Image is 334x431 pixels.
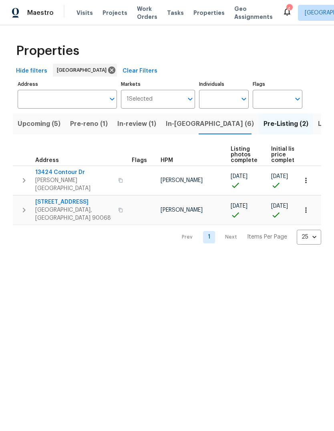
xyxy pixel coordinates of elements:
button: Hide filters [13,64,50,79]
span: Properties [193,9,225,17]
span: HPM [161,158,173,163]
button: Open [292,93,303,105]
span: Address [35,158,59,163]
div: 4 [286,5,292,13]
label: Individuals [199,82,249,87]
span: 1 Selected [127,96,153,103]
span: Projects [103,9,127,17]
span: [DATE] [271,203,288,209]
span: [DATE] [271,174,288,179]
span: [GEOGRAPHIC_DATA], [GEOGRAPHIC_DATA] 90068 [35,206,113,222]
span: Upcoming (5) [18,118,60,130]
label: Address [18,82,117,87]
span: Work Orders [137,5,157,21]
nav: Pagination Navigation [174,230,321,245]
span: Pre-Listing (2) [264,118,308,130]
span: Hide filters [16,66,47,76]
span: [PERSON_NAME] [161,178,203,183]
span: Properties [16,47,79,55]
div: 25 [297,227,321,247]
span: Listing photos complete [231,146,258,163]
button: Open [185,93,196,105]
span: Visits [76,9,93,17]
div: [GEOGRAPHIC_DATA] [53,64,117,77]
span: [PERSON_NAME][GEOGRAPHIC_DATA] [35,176,113,192]
span: 13424 Contour Dr [35,168,113,176]
span: Clear Filters [123,66,157,76]
span: Tasks [167,10,184,16]
span: Pre-reno (1) [70,118,108,130]
span: [GEOGRAPHIC_DATA] [57,66,110,74]
label: Flags [253,82,302,87]
span: Initial list price complete [271,146,298,163]
p: Items Per Page [247,233,287,241]
button: Open [107,93,118,105]
span: [DATE] [231,174,247,179]
span: [DATE] [231,203,247,209]
label: Markets [121,82,195,87]
span: [PERSON_NAME] [161,207,203,213]
span: Flags [132,158,147,163]
button: Open [238,93,249,105]
span: Maestro [27,9,54,17]
a: Goto page 1 [203,231,215,243]
button: Clear Filters [119,64,161,79]
span: Geo Assignments [234,5,273,21]
span: [STREET_ADDRESS] [35,198,113,206]
span: In-review (1) [117,118,156,130]
span: In-[GEOGRAPHIC_DATA] (6) [166,118,254,130]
